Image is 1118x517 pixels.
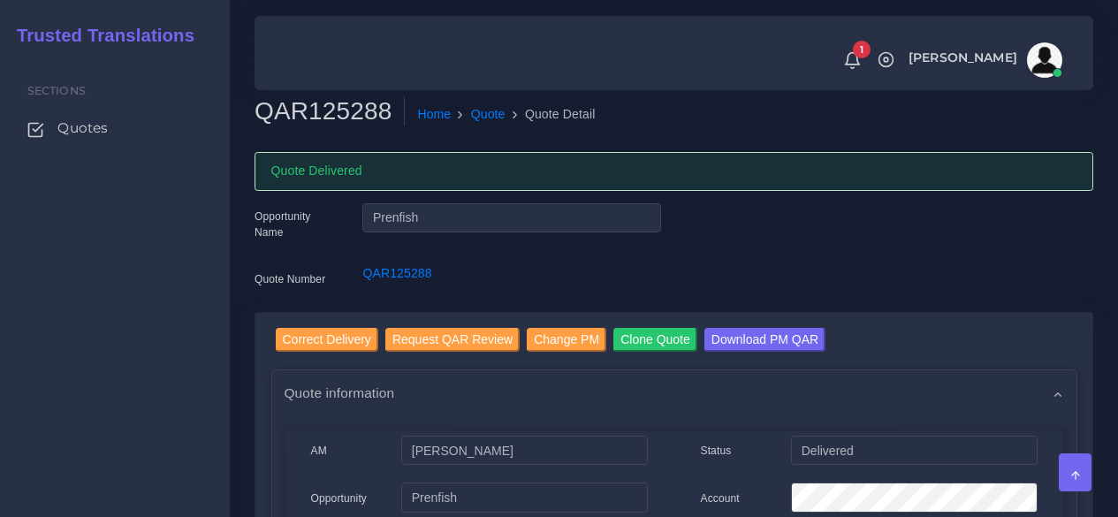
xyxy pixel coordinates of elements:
label: Opportunity Name [255,209,336,240]
a: 1 [837,50,868,70]
span: [PERSON_NAME] [909,51,1017,64]
input: Clone Quote [613,328,697,352]
img: avatar [1027,42,1062,78]
label: Quote Number [255,271,325,287]
h2: QAR125288 [255,96,405,126]
label: Opportunity [311,490,368,506]
a: Quote [471,105,506,124]
li: Quote Detail [506,105,596,124]
span: Sections [27,84,86,97]
a: [PERSON_NAME]avatar [900,42,1069,78]
span: Quote information [285,383,395,403]
label: Status [701,443,732,459]
input: Change PM [527,328,606,352]
h2: Trusted Translations [4,25,194,46]
span: Quotes [57,118,108,138]
a: QAR125288 [362,266,431,280]
div: Quote information [272,370,1076,415]
label: Account [701,490,740,506]
span: 1 [853,41,871,58]
label: AM [311,443,327,459]
input: Request QAR Review [385,328,520,352]
input: Download PM QAR [704,328,825,352]
div: Quote Delivered [255,152,1093,191]
a: Home [417,105,451,124]
a: Quotes [13,110,217,147]
input: Correct Delivery [276,328,378,352]
a: Trusted Translations [4,21,194,50]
